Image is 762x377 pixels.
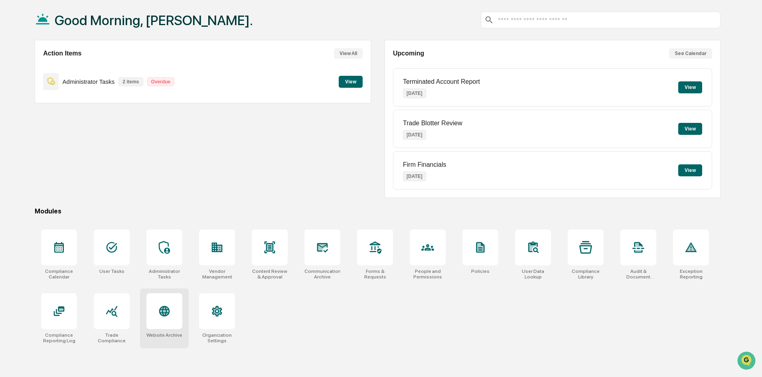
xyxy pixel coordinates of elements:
[8,61,22,75] img: 1746055101610-c473b297-6a78-478c-a979-82029cc54cd1
[79,135,97,141] span: Pylon
[56,135,97,141] a: Powered byPylon
[304,268,340,280] div: Communications Archive
[403,172,426,181] p: [DATE]
[16,101,51,109] span: Preclearance
[568,268,604,280] div: Compliance Library
[403,130,426,140] p: [DATE]
[403,78,480,85] p: Terminated Account Report
[393,50,424,57] h2: Upcoming
[403,161,446,168] p: Firm Financials
[403,89,426,98] p: [DATE]
[678,164,702,176] button: View
[147,77,175,86] p: Overdue
[146,268,182,280] div: Administrator Tasks
[63,78,115,85] p: Administrator Tasks
[515,268,551,280] div: User Data Lookup
[339,76,363,88] button: View
[5,113,53,127] a: 🔎Data Lookup
[41,332,77,343] div: Compliance Reporting Log
[410,268,446,280] div: People and Permissions
[736,351,758,372] iframe: Open customer support
[27,61,131,69] div: Start new chat
[334,48,363,59] button: View All
[678,123,702,135] button: View
[146,332,182,338] div: Website Archive
[41,268,77,280] div: Compliance Calendar
[43,50,81,57] h2: Action Items
[35,207,721,215] div: Modules
[58,101,64,108] div: 🗄️
[8,101,14,108] div: 🖐️
[99,268,124,274] div: User Tasks
[620,268,656,280] div: Audit & Document Logs
[16,116,50,124] span: Data Lookup
[8,17,145,30] p: How can we help?
[673,268,709,280] div: Exception Reporting
[66,101,99,109] span: Attestations
[27,69,101,75] div: We're available if you need us!
[403,120,462,127] p: Trade Blotter Review
[5,97,55,112] a: 🖐️Preclearance
[669,48,712,59] button: See Calendar
[199,268,235,280] div: Vendor Management
[55,97,102,112] a: 🗄️Attestations
[252,268,288,280] div: Content Review & Approval
[339,77,363,85] a: View
[199,332,235,343] div: Organization Settings
[118,77,143,86] p: 2 items
[357,268,393,280] div: Forms & Requests
[8,116,14,123] div: 🔎
[55,12,253,28] h1: Good Morning, [PERSON_NAME].
[471,268,490,274] div: Policies
[678,81,702,93] button: View
[136,63,145,73] button: Start new chat
[94,332,130,343] div: Trade Compliance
